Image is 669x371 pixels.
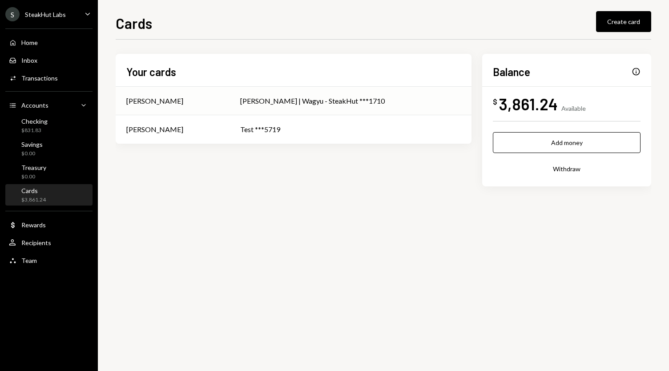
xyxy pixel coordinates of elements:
div: $0.00 [21,173,46,181]
div: Accounts [21,101,48,109]
div: $0.00 [21,150,43,157]
div: SteakHut Labs [25,11,66,18]
div: [PERSON_NAME] | Wagyu - SteakHut ***1710 [240,96,461,106]
div: 3,861.24 [499,94,558,114]
a: Inbox [5,52,93,68]
div: Checking [21,117,48,125]
a: Transactions [5,70,93,86]
div: Available [561,105,586,112]
a: Cards$3,861.24 [5,184,93,206]
a: Recipients [5,234,93,250]
a: Team [5,252,93,268]
div: [PERSON_NAME] [126,124,183,135]
div: S [5,7,20,21]
div: Team [21,257,37,264]
button: Create card [596,11,651,32]
a: Savings$0.00 [5,138,93,159]
div: Recipients [21,239,51,246]
div: Savings [21,141,43,148]
div: Cards [21,187,46,194]
div: $831.83 [21,127,48,134]
a: Rewards [5,217,93,233]
a: Treasury$0.00 [5,161,93,182]
h2: Your cards [126,65,176,79]
div: Home [21,39,38,46]
div: Treasury [21,164,46,171]
div: Transactions [21,74,58,82]
a: Checking$831.83 [5,115,93,136]
div: Inbox [21,56,37,64]
div: $3,861.24 [21,196,46,204]
button: Add money [493,132,641,153]
a: Home [5,34,93,50]
div: $ [493,97,497,106]
h2: Balance [493,65,530,79]
div: Rewards [21,221,46,229]
a: Accounts [5,97,93,113]
div: [PERSON_NAME] [126,96,183,106]
button: Withdraw [493,158,641,179]
h1: Cards [116,14,152,32]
